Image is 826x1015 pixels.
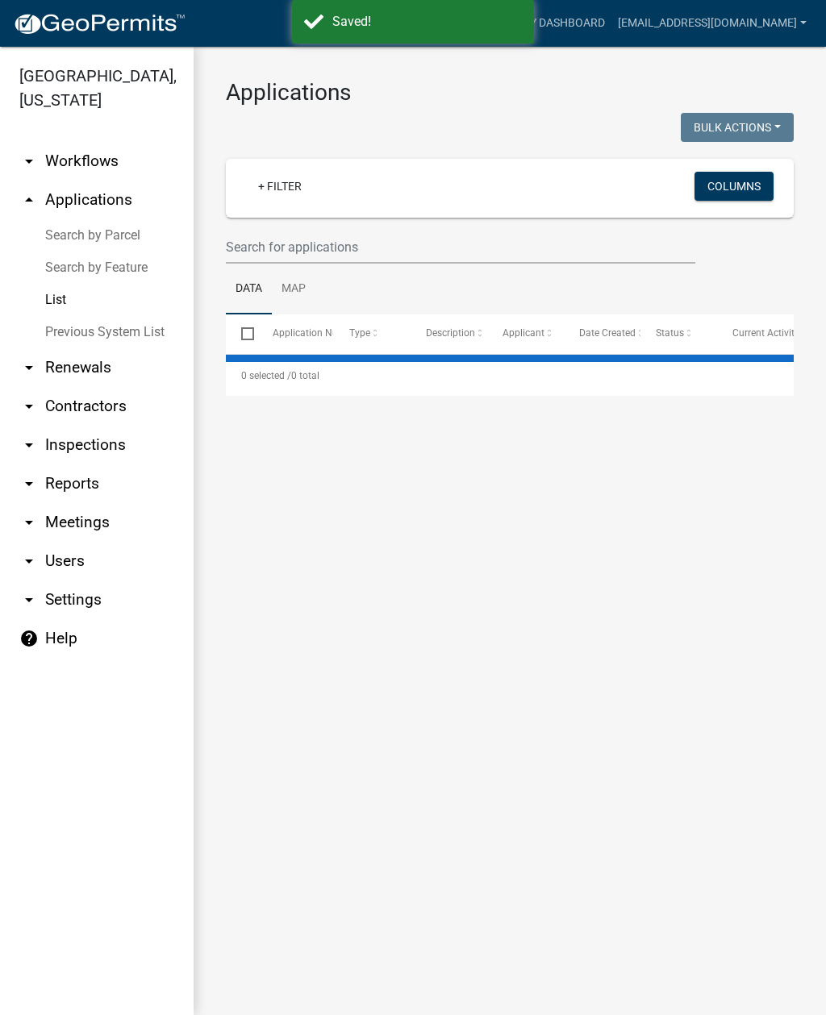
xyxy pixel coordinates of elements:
[411,314,487,353] datatable-header-cell: Description
[226,356,794,396] div: 0 total
[564,314,640,353] datatable-header-cell: Date Created
[732,327,799,339] span: Current Activity
[19,152,39,171] i: arrow_drop_down
[640,314,717,353] datatable-header-cell: Status
[656,327,684,339] span: Status
[579,327,636,339] span: Date Created
[19,474,39,493] i: arrow_drop_down
[333,314,410,353] datatable-header-cell: Type
[426,327,475,339] span: Description
[19,358,39,377] i: arrow_drop_down
[717,314,794,353] datatable-header-cell: Current Activity
[257,314,333,353] datatable-header-cell: Application Number
[19,513,39,532] i: arrow_drop_down
[19,435,39,455] i: arrow_drop_down
[245,172,315,201] a: + Filter
[681,113,794,142] button: Bulk Actions
[226,264,272,315] a: Data
[503,327,544,339] span: Applicant
[332,12,522,31] div: Saved!
[273,327,361,339] span: Application Number
[19,629,39,648] i: help
[272,264,315,315] a: Map
[349,327,370,339] span: Type
[226,79,794,106] h3: Applications
[514,8,611,39] a: My Dashboard
[241,370,291,381] span: 0 selected /
[19,397,39,416] i: arrow_drop_down
[695,172,774,201] button: Columns
[487,314,564,353] datatable-header-cell: Applicant
[19,551,39,571] i: arrow_drop_down
[226,231,695,264] input: Search for applications
[19,590,39,609] i: arrow_drop_down
[611,8,813,39] a: [EMAIL_ADDRESS][DOMAIN_NAME]
[226,314,257,353] datatable-header-cell: Select
[19,190,39,210] i: arrow_drop_up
